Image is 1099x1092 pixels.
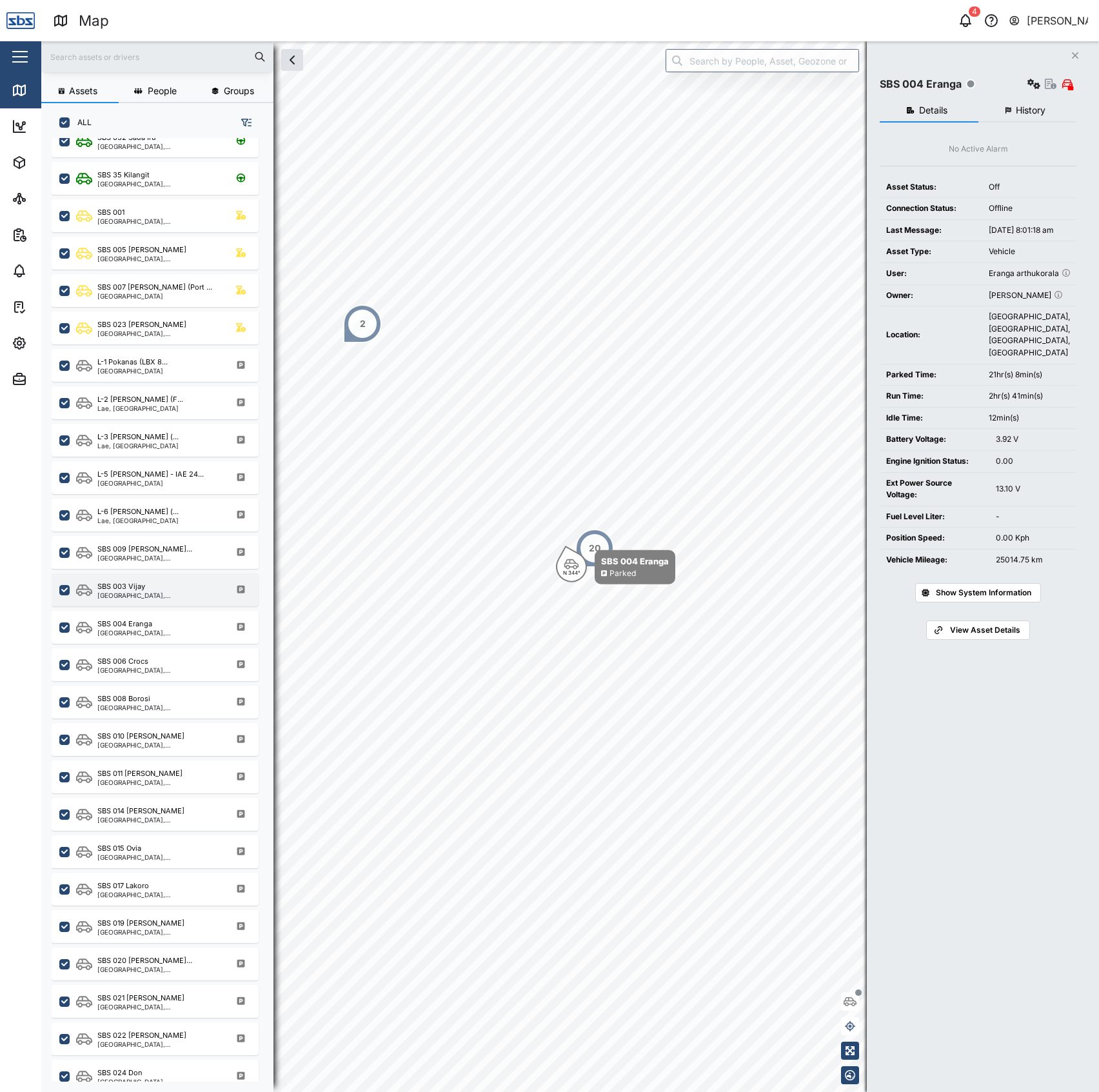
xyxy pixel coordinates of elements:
[148,86,177,95] span: People
[69,86,97,95] span: Assets
[886,268,976,280] div: User:
[97,405,183,412] div: Lae, [GEOGRAPHIC_DATA]
[97,806,184,817] div: SBS 014 [PERSON_NAME]
[224,86,254,95] span: Groups
[989,224,1070,237] div: [DATE] 8:01:18 am
[97,966,221,973] div: [GEOGRAPHIC_DATA], [GEOGRAPHIC_DATA]
[97,667,221,673] div: [GEOGRAPHIC_DATA], [GEOGRAPHIC_DATA]
[886,455,983,468] div: Engine Ignition Status:
[97,693,150,704] div: SBS 008 Borosi
[1008,12,1089,30] button: [PERSON_NAME]
[989,181,1070,194] div: Off
[49,47,266,66] input: Search assets or drivers
[97,432,179,442] div: L-3 [PERSON_NAME] (...
[97,768,183,779] div: SBS 011 [PERSON_NAME]
[79,10,109,32] div: Map
[556,550,675,584] div: Map marker
[1016,106,1045,115] span: History
[97,619,152,630] div: SBS 004 Eranga
[97,517,179,524] div: Lae, [GEOGRAPHIC_DATA]
[886,433,983,446] div: Battery Voltage:
[6,6,35,35] img: Main Logo
[886,224,976,237] div: Last Message:
[97,544,192,555] div: SBS 009 [PERSON_NAME]...
[97,993,184,1004] div: SBS 021 [PERSON_NAME]
[97,207,124,218] div: SBS 001
[989,412,1070,424] div: 12min(s)
[34,264,74,278] div: Alarms
[989,311,1070,359] div: [GEOGRAPHIC_DATA], [GEOGRAPHIC_DATA], [GEOGRAPHIC_DATA], [GEOGRAPHIC_DATA]
[563,570,580,575] div: N 344°
[97,394,183,405] div: L-2 [PERSON_NAME] (F...
[97,143,221,150] div: [GEOGRAPHIC_DATA], [GEOGRAPHIC_DATA]
[97,170,150,181] div: SBS 35 Kilangit
[34,119,92,134] div: Dashboard
[949,143,1008,155] div: No Active Alarm
[34,372,72,386] div: Admin
[880,76,962,92] div: SBS 004 Eranga
[97,731,184,742] div: SBS 010 [PERSON_NAME]
[97,630,221,636] div: [GEOGRAPHIC_DATA], [GEOGRAPHIC_DATA]
[886,329,976,341] div: Location:
[97,244,186,255] div: SBS 005 [PERSON_NAME]
[919,106,947,115] span: Details
[989,268,1070,280] div: Eranga arthukorala
[52,138,273,1082] div: grid
[926,620,1029,640] a: View Asset Details
[97,357,168,368] div: L-1 Pokanas (LBX 8...
[97,1078,221,1085] div: [GEOGRAPHIC_DATA], [GEOGRAPHIC_DATA]
[1027,13,1089,29] div: [PERSON_NAME]
[97,581,145,592] div: SBS 003 Vijay
[97,1041,221,1047] div: [GEOGRAPHIC_DATA], [GEOGRAPHIC_DATA]
[886,246,976,258] div: Asset Type:
[575,529,614,568] div: Map marker
[34,155,74,170] div: Assets
[97,1067,143,1078] div: SBS 024 Don
[996,511,1070,523] div: -
[989,203,1070,215] div: Offline
[97,506,179,517] div: L-6 [PERSON_NAME] (...
[97,854,221,860] div: [GEOGRAPHIC_DATA], [GEOGRAPHIC_DATA]
[666,49,859,72] input: Search by People, Asset, Geozone or Place
[886,290,976,302] div: Owner:
[97,555,221,561] div: [GEOGRAPHIC_DATA], [GEOGRAPHIC_DATA]
[360,317,366,331] div: 2
[97,656,148,667] div: SBS 006 Crocs
[97,319,186,330] div: SBS 023 [PERSON_NAME]
[886,203,976,215] div: Connection Status:
[886,412,976,424] div: Idle Time:
[969,6,980,17] div: 4
[989,390,1070,402] div: 2hr(s) 41min(s)
[343,304,382,343] div: Map marker
[989,369,1070,381] div: 21hr(s) 8min(s)
[97,442,179,449] div: Lae, [GEOGRAPHIC_DATA]
[34,192,64,206] div: Sites
[97,293,212,299] div: [GEOGRAPHIC_DATA]
[996,532,1070,544] div: 0.00 Kph
[97,817,221,823] div: [GEOGRAPHIC_DATA], [GEOGRAPHIC_DATA]
[97,880,149,891] div: SBS 017 Lakoro
[97,282,212,293] div: SBS 007 [PERSON_NAME] (Port ...
[886,390,976,402] div: Run Time:
[34,336,79,350] div: Settings
[97,218,221,224] div: [GEOGRAPHIC_DATA], [GEOGRAPHIC_DATA]
[97,181,221,187] div: [GEOGRAPHIC_DATA], [GEOGRAPHIC_DATA]
[97,955,192,966] div: SBS 020 [PERSON_NAME]...
[886,532,983,544] div: Position Speed:
[589,541,600,555] div: 20
[97,132,156,143] div: SBS 032 Saua Iru
[34,300,69,314] div: Tasks
[97,891,221,898] div: [GEOGRAPHIC_DATA], [GEOGRAPHIC_DATA]
[886,477,983,501] div: Ext Power Source Voltage:
[886,554,983,566] div: Vehicle Mileage:
[936,584,1031,602] span: Show System Information
[996,433,1070,446] div: 3.92 V
[950,621,1020,639] span: View Asset Details
[996,483,1070,495] div: 13.10 V
[70,117,92,128] label: ALL
[97,480,204,486] div: [GEOGRAPHIC_DATA]
[97,255,221,262] div: [GEOGRAPHIC_DATA], [GEOGRAPHIC_DATA]
[989,290,1070,302] div: [PERSON_NAME]
[97,779,221,786] div: [GEOGRAPHIC_DATA], [GEOGRAPHIC_DATA]
[886,181,976,194] div: Asset Status:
